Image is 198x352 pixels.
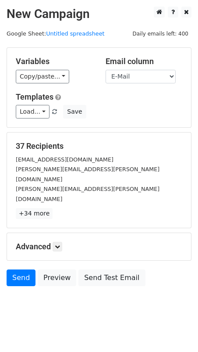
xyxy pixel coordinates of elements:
[16,166,159,183] small: [PERSON_NAME][EMAIL_ADDRESS][PERSON_NAME][DOMAIN_NAME]
[16,92,53,101] a: Templates
[16,105,49,119] a: Load...
[16,208,53,219] a: +34 more
[129,29,191,39] span: Daily emails left: 400
[154,310,198,352] iframe: Chat Widget
[7,7,191,22] h2: New Campaign
[129,30,191,37] a: Daily emails left: 400
[154,310,198,352] div: 聊天小组件
[16,186,159,202] small: [PERSON_NAME][EMAIL_ADDRESS][PERSON_NAME][DOMAIN_NAME]
[7,269,35,286] a: Send
[46,30,104,37] a: Untitled spreadsheet
[63,105,86,119] button: Save
[16,141,182,151] h5: 37 Recipients
[38,269,76,286] a: Preview
[106,57,182,66] h5: Email column
[16,156,113,163] small: [EMAIL_ADDRESS][DOMAIN_NAME]
[16,57,92,66] h5: Variables
[16,70,69,83] a: Copy/paste...
[16,242,182,251] h5: Advanced
[78,269,145,286] a: Send Test Email
[7,30,105,37] small: Google Sheet:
